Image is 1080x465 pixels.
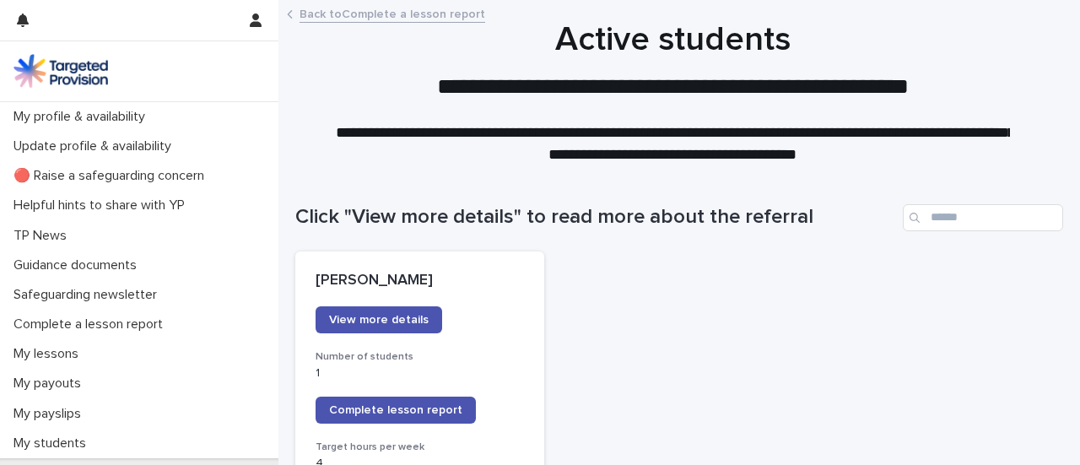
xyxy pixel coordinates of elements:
h1: Active students [295,19,1050,60]
p: Guidance documents [7,257,150,273]
span: View more details [329,314,429,326]
p: Helpful hints to share with YP [7,197,198,214]
p: Update profile & availability [7,138,185,154]
p: 🔴 Raise a safeguarding concern [7,168,218,184]
a: Complete lesson report [316,397,476,424]
h3: Number of students [316,350,524,364]
a: Back toComplete a lesson report [300,3,485,23]
p: My payslips [7,406,94,422]
p: 1 [316,366,524,381]
span: Complete lesson report [329,404,462,416]
input: Search [903,204,1063,231]
img: M5nRWzHhSzIhMunXDL62 [13,54,108,88]
p: My payouts [7,376,94,392]
h3: Target hours per week [316,441,524,454]
p: Complete a lesson report [7,316,176,333]
a: View more details [316,306,442,333]
p: My lessons [7,346,92,362]
p: My students [7,435,100,451]
p: Safeguarding newsletter [7,287,170,303]
h1: Click "View more details" to read more about the referral [295,205,896,230]
p: TP News [7,228,80,244]
p: [PERSON_NAME] [316,272,524,290]
p: My profile & availability [7,109,159,125]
